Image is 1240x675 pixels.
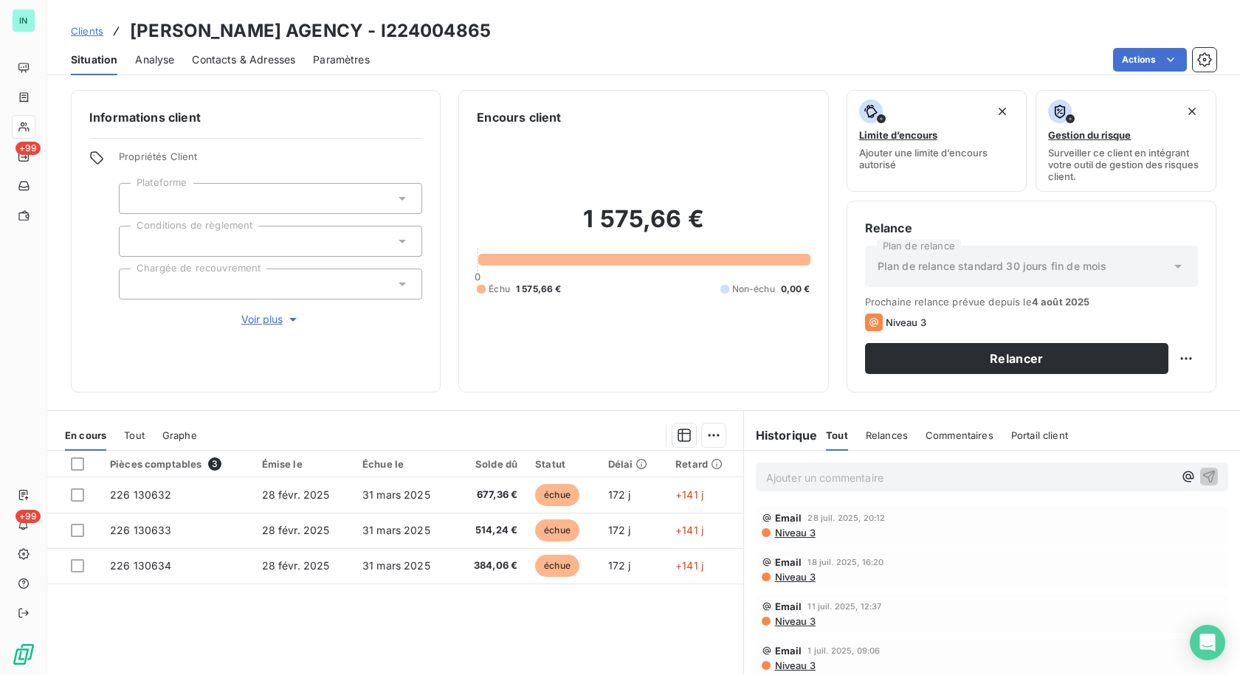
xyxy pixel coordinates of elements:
span: Commentaires [926,429,993,441]
span: 514,24 € [463,523,517,538]
span: échue [535,519,579,541]
span: échue [535,555,579,577]
span: 1 575,66 € [516,283,562,296]
h2: 1 575,66 € [477,204,810,249]
span: 4 août 2025 [1032,296,1090,308]
span: 226 130632 [110,488,172,501]
h6: Relance [865,219,1198,237]
span: 28 févr. 2025 [262,488,330,501]
div: Délai [608,458,658,470]
span: Tout [826,429,848,441]
span: Plan de relance standard 30 jours fin de mois [878,259,1107,274]
button: Actions [1113,48,1187,72]
span: 31 mars 2025 [362,559,430,572]
span: Paramètres [313,52,370,67]
span: 18 juil. 2025, 16:20 [807,558,883,567]
img: Logo LeanPay [12,643,35,666]
span: 3 [208,457,221,471]
span: +99 [15,510,41,523]
span: Situation [71,52,117,67]
div: Échue le [362,458,445,470]
span: 28 févr. 2025 [262,559,330,572]
span: Graphe [162,429,197,441]
span: Prochaine relance prévue depuis le [865,296,1198,308]
input: Ajouter une valeur [131,192,143,205]
span: Email [775,556,802,568]
span: 172 j [608,488,631,501]
div: Solde dû [463,458,517,470]
span: Niveau 3 [774,660,816,671]
span: +141 j [675,524,703,536]
a: +99 [12,145,35,168]
span: 11 juil. 2025, 12:37 [807,602,881,611]
span: Email [775,512,802,524]
span: 384,06 € [463,558,517,573]
span: 1 juil. 2025, 09:06 [807,646,880,655]
span: 31 mars 2025 [362,524,430,536]
h6: Historique [744,426,818,444]
span: Ajouter une limite d’encours autorisé [859,147,1015,170]
h3: [PERSON_NAME] AGENCY - I224004865 [130,18,491,44]
input: Ajouter une valeur [131,277,143,291]
span: 0,00 € [781,283,810,296]
span: 0 [475,271,480,283]
div: Émise le [262,458,345,470]
span: Clients [71,25,103,37]
span: Portail client [1011,429,1068,441]
span: Analyse [135,52,174,67]
button: Gestion du risqueSurveiller ce client en intégrant votre outil de gestion des risques client. [1036,90,1216,192]
input: Ajouter une valeur [131,235,143,248]
h6: Informations client [89,108,422,126]
span: Propriétés Client [119,150,422,171]
div: Statut [535,458,590,470]
span: Email [775,645,802,657]
span: Relances [866,429,908,441]
span: 31 mars 2025 [362,488,430,501]
span: Niveau 3 [774,571,816,583]
span: Voir plus [241,312,300,327]
span: Tout [124,429,145,441]
span: En cours [65,429,106,441]
span: 172 j [608,559,631,572]
a: Clients [71,24,103,38]
button: Limite d’encoursAjouter une limite d’encours autorisé [847,90,1027,192]
span: Email [775,600,802,612]
span: 677,36 € [463,488,517,502]
div: IN [12,9,35,32]
button: Voir plus [119,311,422,328]
span: Contacts & Adresses [192,52,295,67]
span: +99 [15,142,41,155]
span: Non-échu [732,283,775,296]
span: +141 j [675,488,703,501]
span: 226 130633 [110,524,172,536]
button: Relancer [865,343,1168,374]
span: Limite d’encours [859,129,937,141]
span: Surveiller ce client en intégrant votre outil de gestion des risques client. [1048,147,1204,182]
h6: Encours client [477,108,561,126]
span: échue [535,484,579,506]
span: Niveau 3 [886,316,926,328]
span: 28 févr. 2025 [262,524,330,536]
div: Retard [675,458,734,470]
div: Open Intercom Messenger [1190,625,1225,660]
span: Niveau 3 [774,615,816,627]
div: Pièces comptables [110,457,244,471]
span: +141 j [675,559,703,572]
span: 28 juil. 2025, 20:12 [807,513,885,522]
span: 226 130634 [110,559,172,572]
span: Niveau 3 [774,527,816,539]
span: Échu [489,283,510,296]
span: 172 j [608,524,631,536]
span: Gestion du risque [1048,129,1131,141]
